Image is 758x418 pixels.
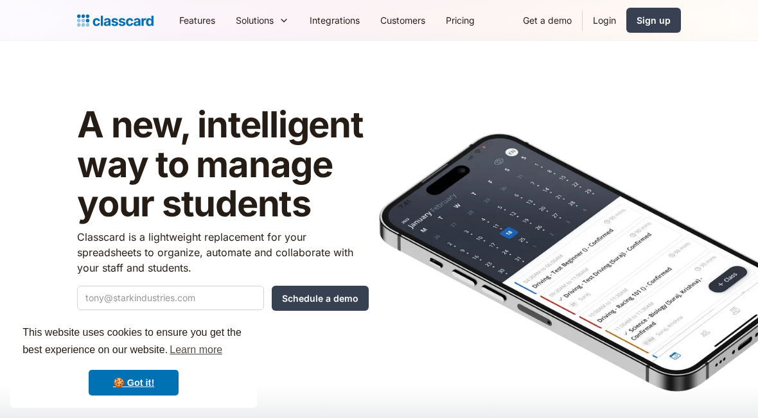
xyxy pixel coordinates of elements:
div: Solutions [236,13,274,27]
form: Quick Demo Form [77,286,369,311]
a: Sign up [626,8,681,33]
a: Customers [370,6,436,35]
a: Logo [77,12,154,30]
a: Features [169,6,225,35]
input: Schedule a demo [272,286,369,311]
a: Get a demo [513,6,582,35]
h1: A new, intelligent way to manage your students [77,105,369,224]
div: cookieconsent [10,313,257,408]
a: Login [583,6,626,35]
a: Integrations [299,6,370,35]
span: This website uses cookies to ensure you get the best experience on our website. [22,325,245,360]
a: learn more about cookies [168,340,224,360]
div: Solutions [225,6,299,35]
input: tony@starkindustries.com [77,286,264,310]
a: dismiss cookie message [89,370,179,396]
p: Classcard is a lightweight replacement for your spreadsheets to organize, automate and collaborat... [77,229,369,275]
div: Sign up [637,13,671,27]
a: Pricing [436,6,485,35]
